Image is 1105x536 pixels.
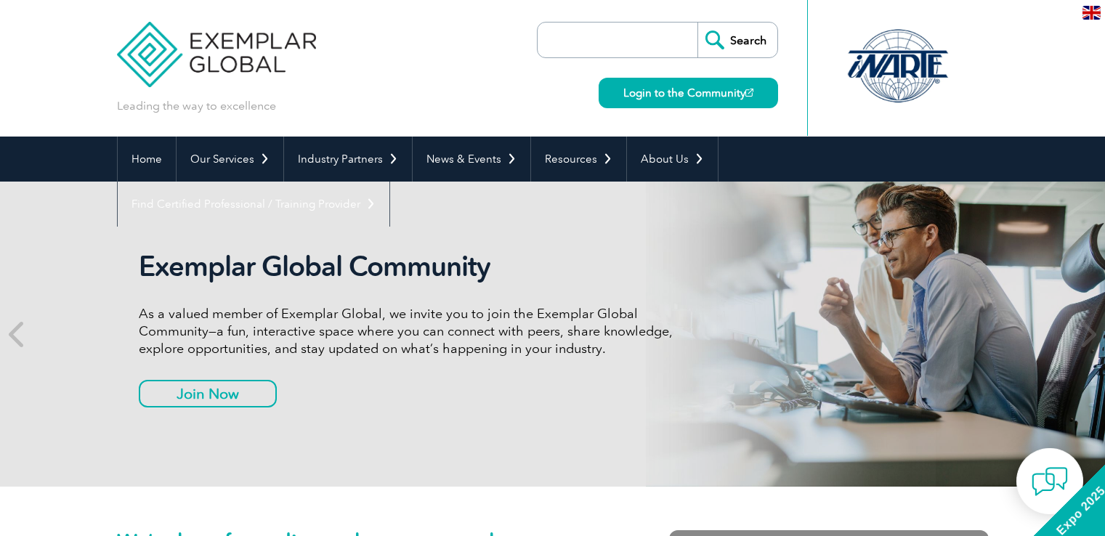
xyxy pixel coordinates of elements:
a: Our Services [177,137,283,182]
p: Leading the way to excellence [117,98,276,114]
input: Search [697,23,777,57]
a: Resources [531,137,626,182]
a: Find Certified Professional / Training Provider [118,182,389,227]
a: Join Now [139,380,277,407]
a: News & Events [413,137,530,182]
a: Industry Partners [284,137,412,182]
img: contact-chat.png [1032,463,1068,500]
a: About Us [627,137,718,182]
img: open_square.png [745,89,753,97]
h2: Exemplar Global Community [139,250,684,283]
img: en [1082,6,1101,20]
p: As a valued member of Exemplar Global, we invite you to join the Exemplar Global Community—a fun,... [139,305,684,357]
a: Home [118,137,176,182]
a: Login to the Community [599,78,778,108]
